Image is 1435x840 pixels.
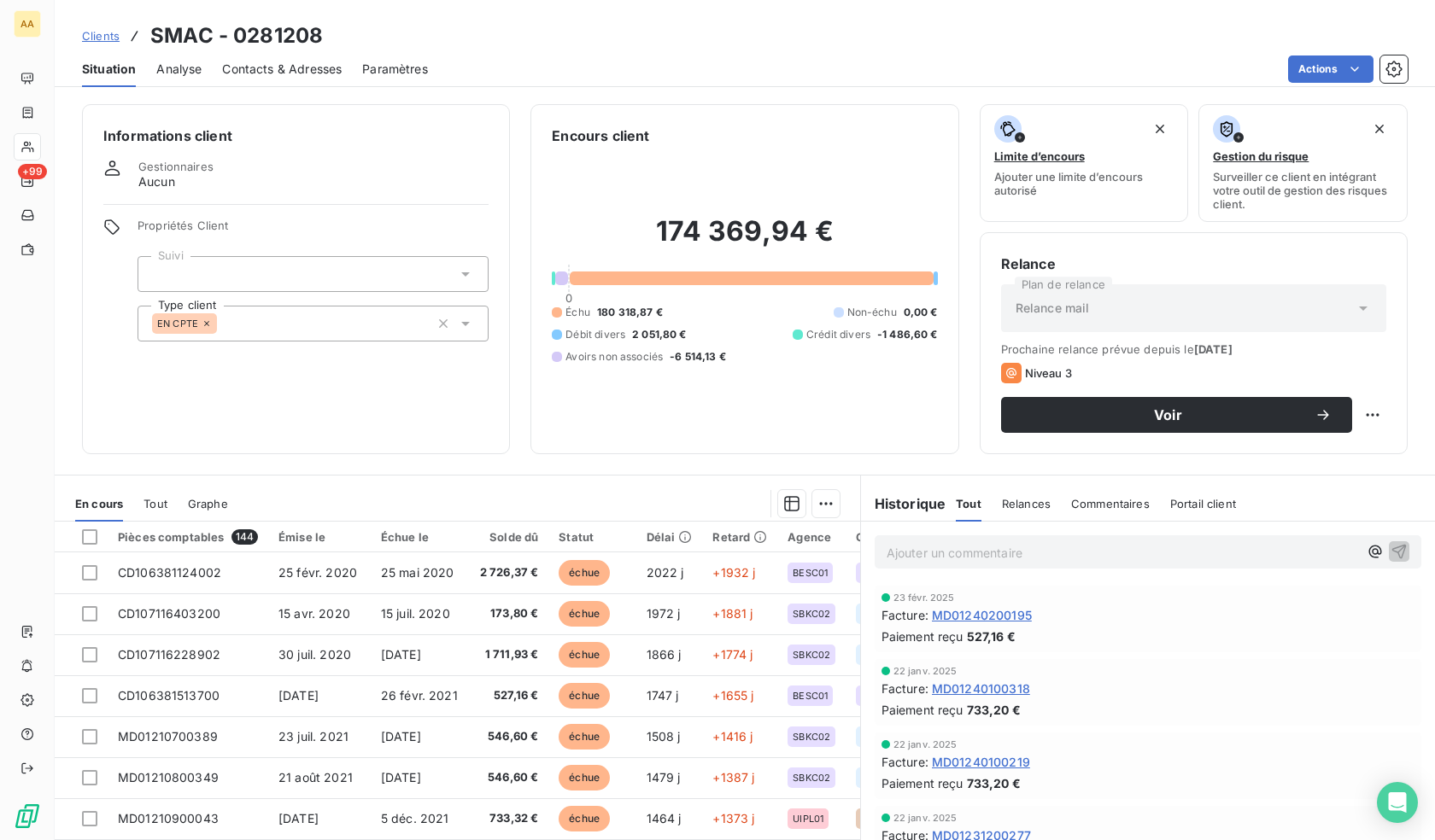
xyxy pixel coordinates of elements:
span: +1387 j [712,770,754,785]
span: Limite d’encours [994,149,1085,163]
span: 23 juil. 2021 [278,729,348,744]
span: MD01240200195 [932,606,1032,624]
span: Prochaine relance prévue depuis le [1001,342,1386,356]
span: Paiement reçu [881,774,963,792]
input: Ajouter une valeur [217,316,231,331]
span: 1866 j [647,647,682,662]
span: Contacts & Adresses [222,61,342,78]
span: échue [559,560,610,586]
h3: SMAC - 0281208 [150,20,323,51]
span: Crédit divers [806,327,870,342]
span: 180 318,87 € [597,305,663,320]
span: Facture : [881,606,928,624]
span: Paiement reçu [881,627,963,645]
span: 22 janv. 2025 [893,666,958,676]
span: 25 févr. 2020 [278,565,357,580]
span: MD01240100219 [932,753,1030,771]
span: Portail client [1170,497,1236,510]
span: Ajouter une limite d’encours autorisé [994,170,1174,197]
span: Relances [1002,497,1051,510]
span: CD106381513700 [118,688,220,703]
span: 733,32 € [478,810,539,827]
span: 1 711,93 € [478,646,539,663]
span: 2022 j [647,565,684,580]
span: 15 avr. 2020 [278,606,350,621]
span: 1747 j [647,688,679,703]
span: +1416 j [712,729,753,744]
div: Groupe agences [856,530,947,544]
h2: 174 369,94 € [552,214,937,265]
span: Tout [956,497,981,510]
span: +1881 j [712,606,753,621]
span: [DATE] [381,770,421,785]
span: Facture : [881,753,928,771]
span: 733,20 € [967,701,1021,719]
span: -6 514,13 € [670,349,726,365]
h6: Encours client [552,125,649,146]
span: +99 [18,164,47,179]
div: Pièces comptables [118,529,258,545]
span: 15 juil. 2020 [381,606,450,621]
span: UIPL01 [793,814,823,824]
span: 527,16 € [478,687,539,704]
span: échue [559,765,610,790]
img: Logo LeanPay [14,802,41,830]
span: 22 janv. 2025 [893,739,958,750]
span: Gestion du risque [1213,149,1309,163]
span: échue [559,806,610,831]
div: Retard [712,530,767,544]
span: +1655 j [712,688,753,703]
button: Actions [1288,55,1373,83]
span: CD106381124002 [118,565,221,580]
span: SBKC02 [793,650,830,660]
span: En cours [75,497,123,510]
span: 2 726,37 € [478,564,539,581]
span: 25 mai 2020 [381,565,454,580]
span: [DATE] [278,688,319,703]
span: Débit divers [565,327,625,342]
span: [DATE] [381,647,421,662]
span: Analyse [156,61,202,78]
span: SBKC02 [793,732,830,742]
span: MD01210900043 [118,811,219,825]
h6: Historique [861,493,946,514]
span: Relance mail [1016,300,1090,317]
span: échue [559,724,610,750]
span: SBKC02 [793,773,830,783]
span: échue [559,642,610,668]
span: Paramètres [362,61,428,78]
span: Paiement reçu [881,701,963,719]
button: Voir [1001,397,1352,433]
span: [DATE] [1194,342,1233,356]
span: MD01210800349 [118,770,219,785]
span: 1464 j [647,811,682,825]
span: MD01240100318 [932,680,1030,697]
span: +1774 j [712,647,753,662]
span: 546,60 € [478,728,539,745]
div: Statut [559,530,625,544]
div: Émise le [278,530,360,544]
span: CD107116403200 [118,606,220,621]
div: Agence [788,530,835,544]
a: Clients [82,27,120,44]
span: 527,16 € [967,627,1016,645]
span: 26 févr. 2021 [381,688,458,703]
span: [DATE] [381,729,421,744]
span: échue [559,601,610,627]
span: MD01210700389 [118,729,218,744]
span: 144 [231,529,258,545]
input: Ajouter une valeur [152,266,166,282]
span: Situation [82,61,136,78]
span: Niveau 3 [1025,366,1072,380]
span: BESC01 [793,568,828,578]
div: Open Intercom Messenger [1377,782,1418,823]
span: [DATE] [278,811,319,825]
h6: Relance [1001,254,1386,274]
span: Clients [82,29,120,43]
span: 2 051,80 € [632,327,687,342]
span: 23 févr. 2025 [893,592,955,603]
span: Propriétés Client [138,219,489,242]
span: 733,20 € [967,774,1021,792]
div: Échue le [381,530,458,544]
span: 1972 j [647,606,681,621]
